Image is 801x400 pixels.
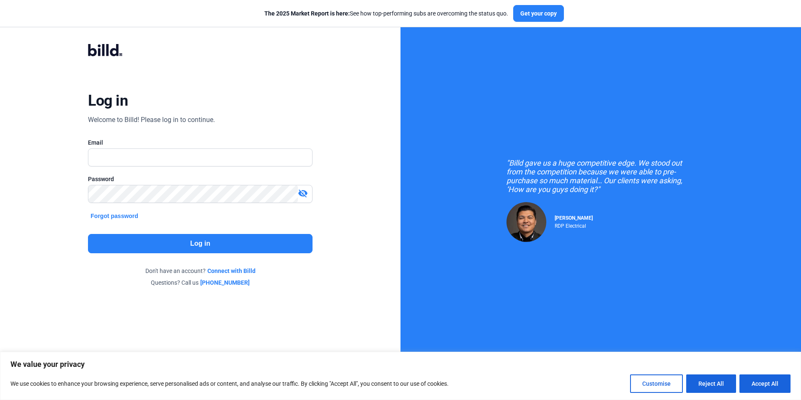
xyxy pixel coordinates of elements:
button: Customise [630,374,683,393]
div: Password [88,175,312,183]
button: Log in [88,234,312,253]
p: We value your privacy [10,359,791,369]
div: Questions? Call us [88,278,312,287]
mat-icon: visibility_off [298,188,308,198]
button: Get your copy [513,5,564,22]
a: [PHONE_NUMBER] [200,278,250,287]
div: Email [88,138,312,147]
div: Log in [88,91,128,110]
a: Connect with Billd [207,267,256,275]
button: Accept All [739,374,791,393]
div: "Billd gave us a huge competitive edge. We stood out from the competition because we were able to... [506,158,695,194]
img: Raul Pacheco [506,202,546,242]
span: The 2025 Market Report is here: [264,10,350,17]
div: See how top-performing subs are overcoming the status quo. [264,9,508,18]
div: RDP Electrical [555,221,593,229]
div: Don't have an account? [88,267,312,275]
button: Reject All [686,374,736,393]
button: Forgot password [88,211,141,221]
p: We use cookies to enhance your browsing experience, serve personalised ads or content, and analys... [10,379,449,389]
div: Welcome to Billd! Please log in to continue. [88,115,215,125]
span: [PERSON_NAME] [555,215,593,221]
